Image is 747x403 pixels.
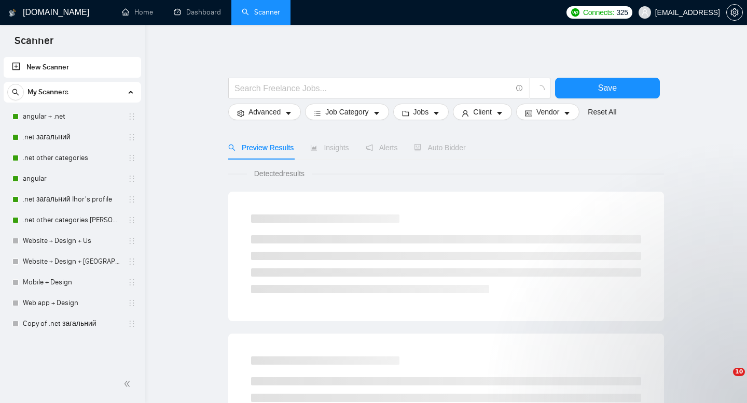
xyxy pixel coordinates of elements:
[242,8,280,17] a: searchScanner
[128,299,136,307] span: holder
[314,109,321,117] span: bars
[616,7,628,18] span: 325
[23,189,121,210] a: .net загальний Ihor's profile
[310,143,349,152] span: Insights
[23,168,121,189] a: angular
[27,82,68,103] span: My Scanners
[473,106,492,118] span: Client
[727,8,742,17] span: setting
[228,143,294,152] span: Preview Results
[248,106,281,118] span: Advanced
[598,81,617,94] span: Save
[525,109,532,117] span: idcard
[433,109,440,117] span: caret-down
[122,8,153,17] a: homeHome
[414,143,465,152] span: Auto Bidder
[8,89,23,96] span: search
[128,195,136,204] span: holder
[237,109,244,117] span: setting
[9,5,16,21] img: logo
[128,154,136,162] span: holder
[174,8,221,17] a: dashboardDashboard
[393,104,449,120] button: folderJobscaret-down
[6,33,62,55] span: Scanner
[373,109,380,117] span: caret-down
[641,9,648,16] span: user
[516,85,523,92] span: info-circle
[7,84,24,100] button: search
[726,4,743,21] button: setting
[247,168,312,179] span: Detected results
[128,278,136,286] span: holder
[402,109,409,117] span: folder
[563,109,571,117] span: caret-down
[23,313,121,334] a: Copy of .net загальний
[536,106,559,118] span: Vendor
[453,104,512,120] button: userClientcaret-down
[583,7,614,18] span: Connects:
[413,106,429,118] span: Jobs
[128,112,136,121] span: holder
[23,272,121,293] a: Mobile + Design
[128,257,136,266] span: holder
[128,320,136,328] span: holder
[366,143,398,152] span: Alerts
[310,144,317,151] span: area-chart
[305,104,389,120] button: barsJob Categorycaret-down
[285,109,292,117] span: caret-down
[726,8,743,17] a: setting
[555,78,660,98] button: Save
[414,144,421,151] span: robot
[128,216,136,224] span: holder
[23,106,121,127] a: angular + .net
[23,148,121,168] a: .net other categories
[23,293,121,313] a: Web app + Design
[228,104,301,120] button: settingAdvancedcaret-down
[733,368,745,376] span: 10
[496,109,503,117] span: caret-down
[23,231,121,251] a: Website + Design + Us
[325,106,368,118] span: Job Category
[588,106,616,118] a: Reset All
[123,379,134,389] span: double-left
[516,104,579,120] button: idcardVendorcaret-down
[4,82,141,334] li: My Scanners
[366,144,373,151] span: notification
[228,144,236,151] span: search
[23,210,121,231] a: .net other categories [PERSON_NAME]'s profile
[23,127,121,148] a: .net загальний
[712,368,737,393] iframe: Intercom live chat
[128,175,136,183] span: holder
[23,251,121,272] a: Website + Design + [GEOGRAPHIC_DATA]+[GEOGRAPHIC_DATA]
[234,82,511,95] input: Search Freelance Jobs...
[462,109,469,117] span: user
[128,237,136,245] span: holder
[571,8,579,17] img: upwork-logo.png
[128,133,136,141] span: holder
[12,57,133,78] a: New Scanner
[4,57,141,78] li: New Scanner
[535,85,545,94] span: loading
